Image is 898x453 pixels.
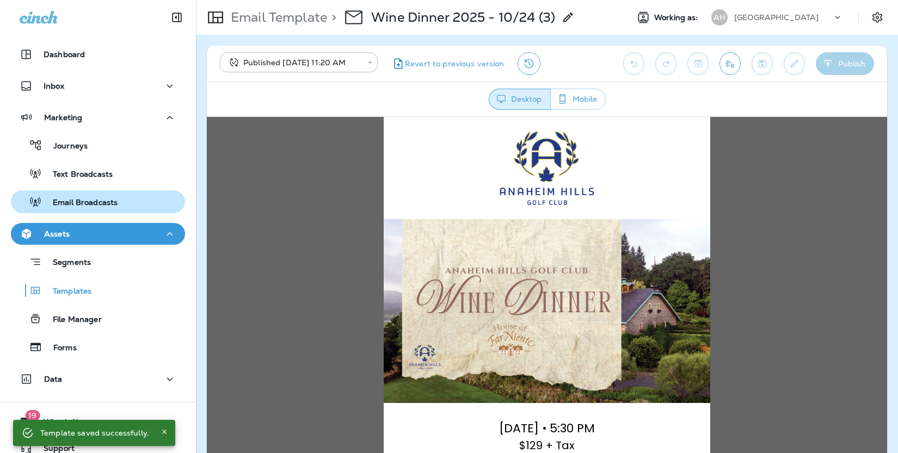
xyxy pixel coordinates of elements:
span: [DATE] • 5:30 PM [292,303,388,320]
div: Published [DATE] 11:20 AM [227,57,360,68]
button: Desktop [489,89,551,110]
button: View Changelog [518,52,540,75]
span: What's New [33,418,89,431]
button: Assets [11,223,185,245]
p: Email Template [226,9,327,26]
button: Marketing [11,107,185,128]
span: 19 [25,410,40,421]
p: Templates [42,287,91,297]
button: Inbox [11,75,185,97]
p: Dashboard [44,50,85,59]
button: Text Broadcasts [11,162,185,185]
button: Email Broadcasts [11,190,185,213]
button: Forms [11,336,185,358]
button: Data [11,368,185,390]
button: Journeys [11,134,185,157]
button: Templates [11,279,185,302]
button: Collapse Sidebar [162,7,192,28]
span: Revert to previous version [405,59,505,69]
button: Revert to previous version [386,52,509,75]
p: Assets [44,229,70,238]
p: [GEOGRAPHIC_DATA] [734,13,819,22]
img: Anaheim--Wine-Dinner---1024---blog.png [177,102,503,286]
button: 19What's New [11,411,185,433]
p: Data [44,375,63,383]
p: Segments [42,258,91,269]
button: Mobile [550,89,606,110]
span: Working as: [654,13,700,22]
p: Text Broadcasts [42,170,113,180]
button: Close [158,425,171,438]
div: Template saved successfully. [40,423,149,443]
p: Inbox [44,82,64,90]
p: Journeys [42,141,88,152]
button: Send test email [719,52,741,75]
button: Settings [868,8,887,27]
p: > [327,9,336,26]
button: File Manager [11,307,185,330]
span: $129 + Tax [312,321,368,336]
button: Dashboard [11,44,185,65]
button: Segments [11,250,185,274]
p: Email Broadcasts [42,198,118,208]
p: Forms [42,343,77,353]
p: Wine Dinner 2025 - 10/24 (3) [371,9,555,26]
p: File Manager [42,315,102,325]
div: AH [711,9,728,26]
p: Marketing [44,113,82,122]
